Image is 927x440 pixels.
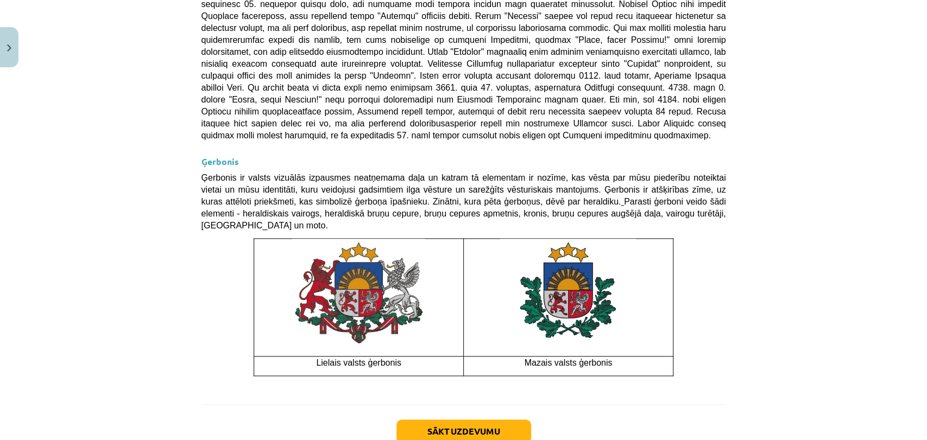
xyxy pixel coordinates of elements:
[7,44,11,52] img: icon-close-lesson-0947bae3869378f0d4975bcd49f059093ad1ed9edebbc8119c70593378902aed.svg
[525,358,613,367] span: Mazais valsts ģerbonis
[201,173,726,230] span: Ģerbonis ir valsts vizuālās izpausmes neatņemama daļa un katram tā elementam ir nozīme, kas vēsta...
[500,239,636,348] img: Latvijas valsts ģerbonis
[292,239,425,346] img: A colorful emblem with lions and a shield Description automatically generated
[316,358,401,367] span: Lielais valsts ģerbonis
[201,156,239,167] strong: Ģerbonis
